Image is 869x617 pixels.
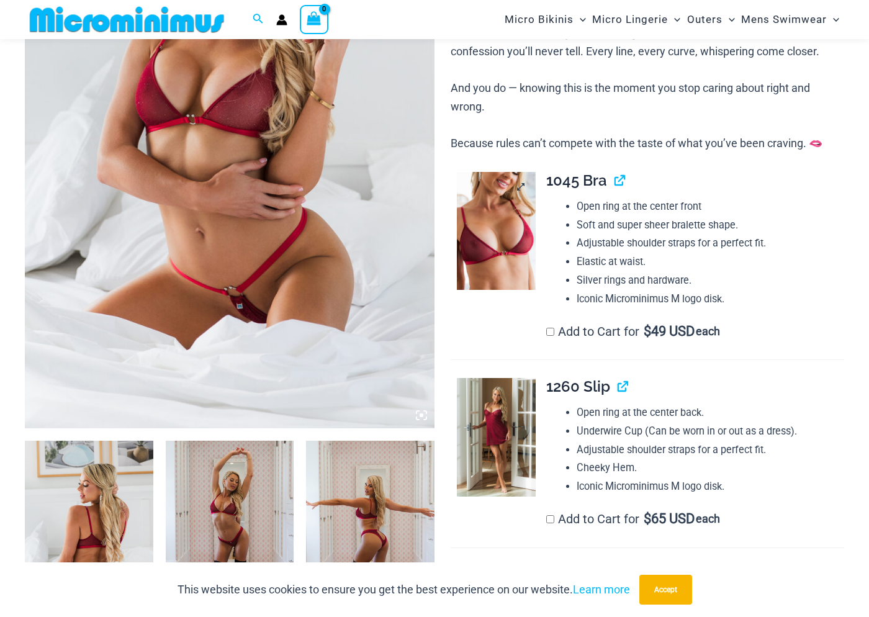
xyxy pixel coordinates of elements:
[457,172,536,290] img: Guilty Pleasures Red 1045 Bra
[546,511,720,526] label: Add to Cart for
[577,290,844,308] li: Iconic Microminimus M logo disk.
[696,513,720,525] span: each
[25,6,229,34] img: MM SHOP LOGO FLAT
[546,171,607,189] span: 1045 Bra
[644,325,695,338] span: 49 USD
[639,575,692,605] button: Accept
[738,4,842,35] a: Mens SwimwearMenu ToggleMenu Toggle
[546,324,720,339] label: Add to Cart for
[253,12,264,27] a: Search icon link
[574,4,586,35] span: Menu Toggle
[546,328,554,336] input: Add to Cart for$49 USD each
[644,323,651,339] span: $
[827,4,839,35] span: Menu Toggle
[577,422,844,441] li: Underwire Cup (Can be worn in or out as a dress).
[573,583,630,596] a: Learn more
[577,403,844,422] li: Open ring at the center back.
[589,4,683,35] a: Micro LingerieMenu ToggleMenu Toggle
[178,580,630,599] p: This website uses cookies to ensure you get the best experience on our website.
[577,253,844,271] li: Elastic at waist.
[644,513,695,525] span: 65 USD
[300,5,328,34] a: View Shopping Cart, empty
[577,441,844,459] li: Adjustable shoulder straps for a perfect fit.
[684,4,738,35] a: OutersMenu ToggleMenu Toggle
[644,511,651,526] span: $
[696,325,720,338] span: each
[668,4,680,35] span: Menu Toggle
[276,14,287,25] a: Account icon link
[502,4,589,35] a: Micro BikinisMenu ToggleMenu Toggle
[577,234,844,253] li: Adjustable shoulder straps for a perfect fit.
[577,477,844,496] li: Iconic Microminimus M logo disk.
[592,4,668,35] span: Micro Lingerie
[577,459,844,477] li: Cheeky Hem.
[741,4,827,35] span: Mens Swimwear
[577,197,844,216] li: Open ring at the center front
[457,378,536,496] img: Guilty Pleasures Red 1260 Slip
[505,4,574,35] span: Micro Bikinis
[687,4,723,35] span: Outers
[577,216,844,235] li: Soft and super sheer bralette shape.
[500,2,844,37] nav: Site Navigation
[546,377,610,395] span: 1260 Slip
[577,271,844,290] li: Silver rings and hardware.
[546,515,554,523] input: Add to Cart for$65 USD each
[723,4,735,35] span: Menu Toggle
